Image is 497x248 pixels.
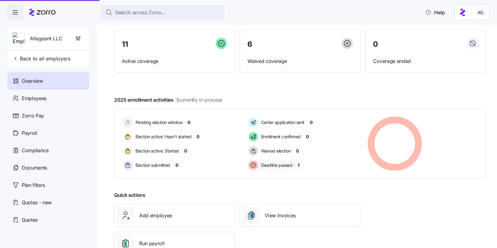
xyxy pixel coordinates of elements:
a: Documents [7,159,89,176]
span: Documents [22,164,47,172]
span: Back to all employers [12,55,70,62]
span: Deadline passed [259,162,293,168]
span: Compliance [22,147,49,154]
a: Quotes - new [7,194,89,211]
span: Overview [22,77,43,85]
span: 0 [188,119,191,126]
span: 0 [197,134,200,140]
span: 0 [373,41,378,48]
span: Waived election [259,148,291,154]
span: Enrollment confirmed [259,134,301,140]
span: 0 [184,148,187,154]
span: 6 [247,41,252,48]
button: Back to all employers [10,52,73,65]
button: Search across Zorro... [100,5,224,20]
span: 2025 enrollment activities [114,96,222,104]
span: Pending election window [134,119,183,126]
span: Plan filters [22,181,45,189]
a: Compliance [7,142,89,159]
span: Employees [22,95,47,102]
span: Active coverage [122,57,227,65]
span: 0 [175,162,178,168]
span: Quick actions [114,191,145,199]
span: View invoices [265,212,296,219]
span: Allegeant LLC [30,35,62,42]
span: Payroll [22,129,37,137]
button: Help [420,6,450,19]
span: 1 currently in process [176,96,222,104]
a: Plan filters [7,176,89,194]
span: Carrier application sent [259,119,304,126]
img: 5fc55c57e0610270ad857448bea2f2d5 [476,7,486,17]
span: 0 [306,134,309,140]
span: Run payroll [139,240,164,247]
a: Payroll [7,124,89,142]
span: Election submitted [134,162,170,168]
span: 11 [122,41,128,48]
span: Quotes [22,216,38,224]
span: Waived coverage [247,57,353,65]
a: Employees [7,90,89,107]
span: Coverage ended [373,57,478,65]
span: Quotes - new [22,199,52,206]
span: Help [425,9,445,16]
span: 0 [310,119,313,126]
a: Zorro Pay [7,107,89,124]
a: Overview [7,72,89,90]
a: Quotes [7,211,89,228]
span: 0 [296,148,299,154]
span: Election active: Started [134,148,179,154]
span: Election active: Hasn't started [134,134,192,140]
span: Zorro Pay [22,112,44,120]
span: 1 [298,162,300,168]
span: Search across Zorro... [115,9,166,16]
img: Employer logo [13,33,24,45]
span: Add employee [139,212,172,219]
